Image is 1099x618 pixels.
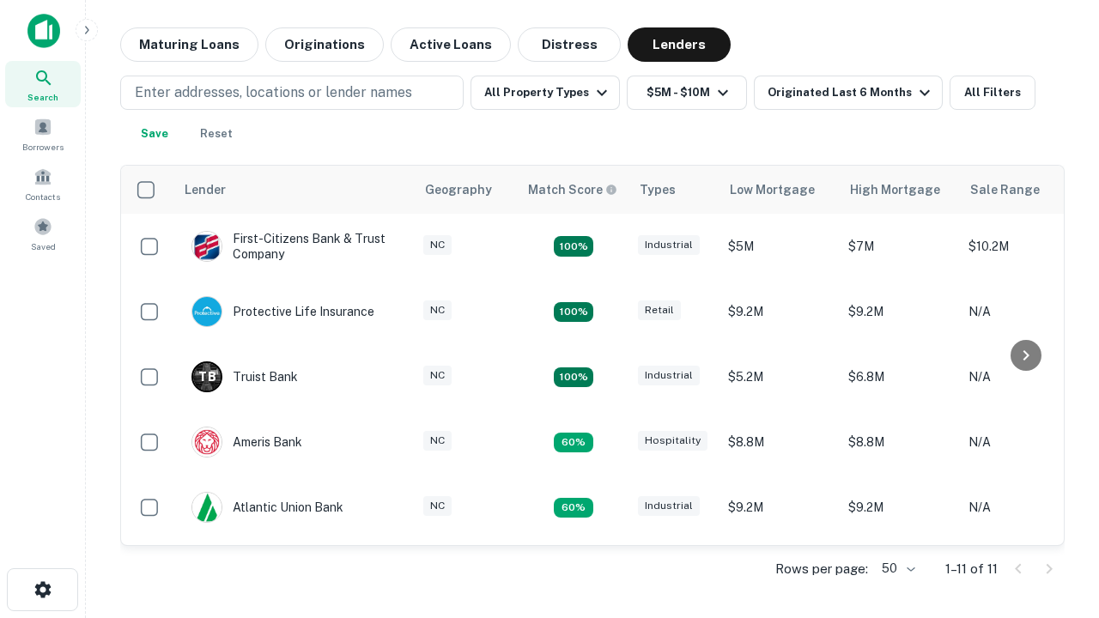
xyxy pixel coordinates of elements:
div: Ameris Bank [191,427,302,457]
td: $9.2M [840,279,960,344]
th: Geography [415,166,518,214]
div: Industrial [638,496,700,516]
img: capitalize-icon.png [27,14,60,48]
td: $9.2M [720,279,840,344]
span: Contacts [26,190,60,203]
td: $7M [840,214,960,279]
div: Types [640,179,676,200]
p: Enter addresses, locations or lender names [135,82,412,103]
div: Hospitality [638,431,707,451]
div: Matching Properties: 2, hasApolloMatch: undefined [554,302,593,323]
a: Saved [5,210,81,257]
p: 1–11 of 11 [945,559,998,579]
a: Contacts [5,161,81,207]
button: All Filters [950,76,1035,110]
div: Industrial [638,235,700,255]
button: $5M - $10M [627,76,747,110]
div: 50 [875,556,918,581]
div: First-citizens Bank & Trust Company [191,231,398,262]
th: Lender [174,166,415,214]
div: Matching Properties: 3, hasApolloMatch: undefined [554,367,593,388]
div: Low Mortgage [730,179,815,200]
td: $9.2M [720,475,840,540]
div: Matching Properties: 2, hasApolloMatch: undefined [554,236,593,257]
td: $6.8M [840,344,960,409]
div: NC [423,300,452,320]
button: Active Loans [391,27,511,62]
img: picture [192,427,222,457]
div: Retail [638,300,681,320]
div: NC [423,366,452,385]
span: Saved [31,239,56,253]
div: Lender [185,179,226,200]
div: Sale Range [970,179,1040,200]
div: Matching Properties: 1, hasApolloMatch: undefined [554,498,593,518]
button: Maturing Loans [120,27,258,62]
p: Rows per page: [775,559,868,579]
div: Originated Last 6 Months [768,82,935,103]
span: Borrowers [22,140,64,154]
td: $9.2M [840,475,960,540]
div: High Mortgage [850,179,940,200]
div: Industrial [638,366,700,385]
div: NC [423,496,452,516]
th: Capitalize uses an advanced AI algorithm to match your search with the best lender. The match sco... [518,166,629,214]
td: $8.8M [840,409,960,475]
button: All Property Types [471,76,620,110]
div: NC [423,431,452,451]
td: $8.8M [720,409,840,475]
img: picture [192,493,222,522]
img: picture [192,232,222,261]
iframe: Chat Widget [1013,426,1099,508]
div: NC [423,235,452,255]
div: Geography [425,179,492,200]
h6: Match Score [528,180,614,199]
button: Originated Last 6 Months [754,76,943,110]
th: Low Mortgage [720,166,840,214]
div: Matching Properties: 1, hasApolloMatch: undefined [554,433,593,453]
td: $6.3M [720,540,840,605]
img: picture [192,297,222,326]
a: Borrowers [5,111,81,157]
button: Originations [265,27,384,62]
a: Search [5,61,81,107]
th: High Mortgage [840,166,960,214]
button: Lenders [628,27,731,62]
td: $5M [720,214,840,279]
button: Distress [518,27,621,62]
div: Atlantic Union Bank [191,492,343,523]
p: T B [198,368,216,386]
button: Reset [189,117,244,151]
button: Save your search to get updates of matches that match your search criteria. [127,117,182,151]
div: Protective Life Insurance [191,296,374,327]
button: Enter addresses, locations or lender names [120,76,464,110]
td: $6.3M [840,540,960,605]
td: $5.2M [720,344,840,409]
div: Truist Bank [191,361,298,392]
th: Types [629,166,720,214]
div: Capitalize uses an advanced AI algorithm to match your search with the best lender. The match sco... [528,180,617,199]
span: Search [27,90,58,104]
